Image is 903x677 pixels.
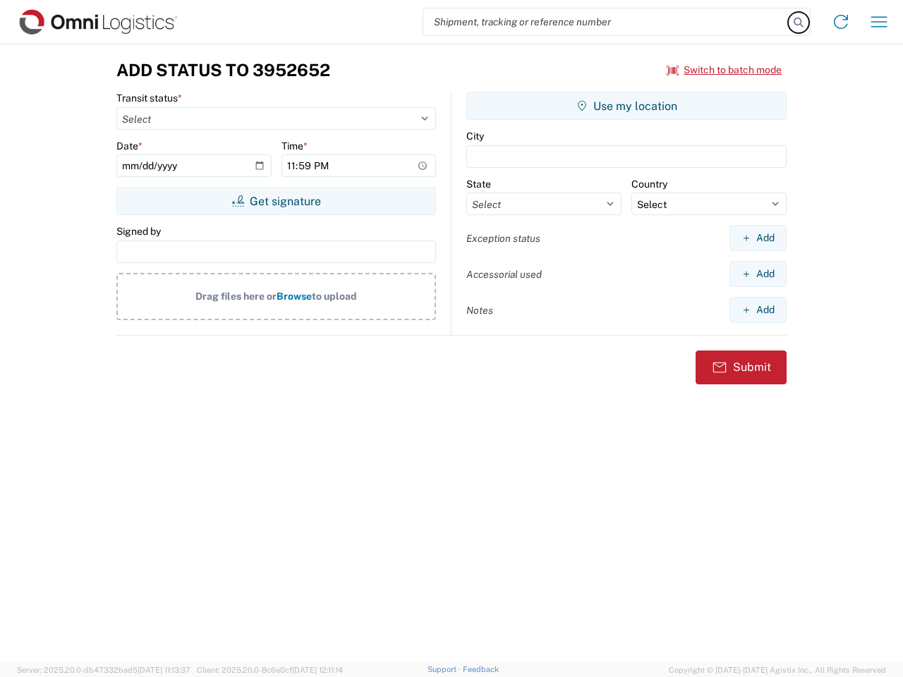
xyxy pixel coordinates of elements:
[466,268,542,281] label: Accessorial used
[466,178,491,190] label: State
[116,92,182,104] label: Transit status
[729,297,787,323] button: Add
[312,291,357,302] span: to upload
[669,664,886,676] span: Copyright © [DATE]-[DATE] Agistix Inc., All Rights Reserved
[197,666,343,674] span: Client: 2025.20.0-8c6e0cf
[466,304,493,317] label: Notes
[696,350,787,384] button: Submit
[729,225,787,251] button: Add
[466,232,540,245] label: Exception status
[116,140,143,152] label: Date
[466,130,484,142] label: City
[631,178,667,190] label: Country
[428,665,463,673] a: Support
[466,92,787,120] button: Use my location
[667,59,782,82] button: Switch to batch mode
[281,140,308,152] label: Time
[116,187,436,215] button: Get signature
[423,8,789,35] input: Shipment, tracking or reference number
[277,291,312,302] span: Browse
[116,60,330,80] h3: Add Status to 3952652
[17,666,190,674] span: Server: 2025.20.0-db47332bad5
[729,261,787,287] button: Add
[138,666,190,674] span: [DATE] 11:13:37
[463,665,499,673] a: Feedback
[116,225,161,238] label: Signed by
[195,291,277,302] span: Drag files here or
[292,666,343,674] span: [DATE] 12:11:14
